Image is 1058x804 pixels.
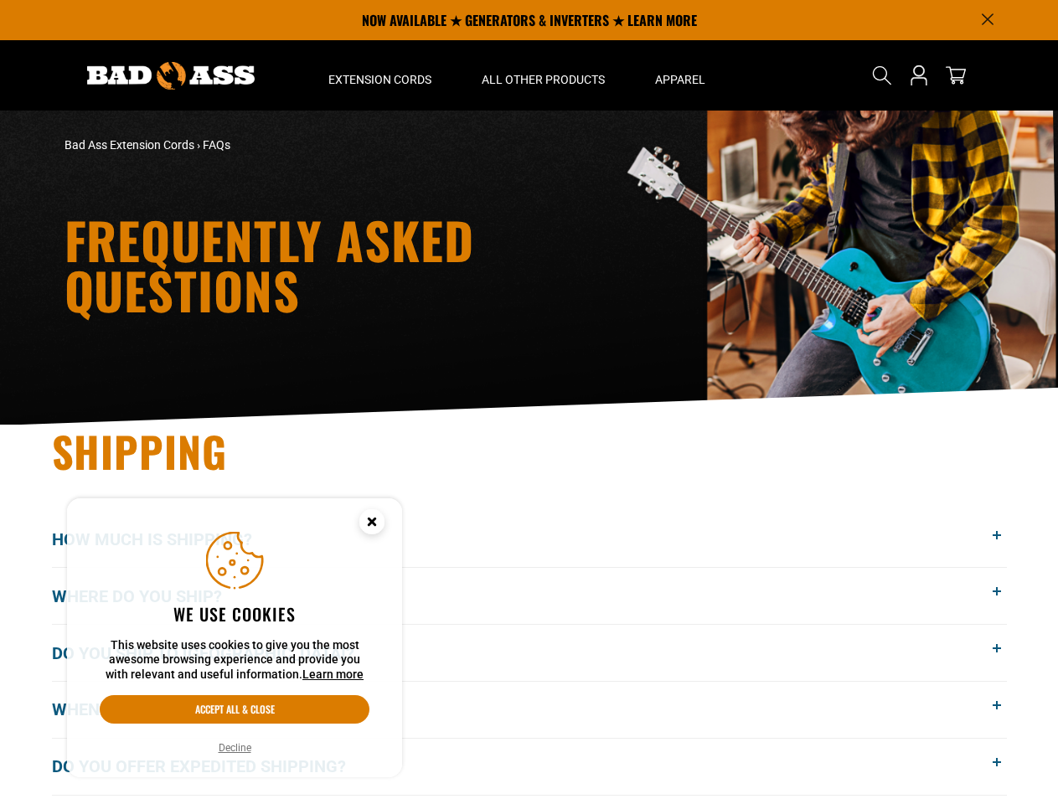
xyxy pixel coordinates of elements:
span: FAQs [203,138,230,152]
aside: Cookie Consent [67,498,402,778]
button: Where do you ship? [52,568,1007,624]
span: Apparel [655,72,705,87]
summary: Extension Cords [303,40,457,111]
summary: Apparel [630,40,730,111]
button: Do you offer expedited shipping? [52,739,1007,795]
button: Do you ship to [GEOGRAPHIC_DATA]? [52,625,1007,681]
h2: We use cookies [100,603,369,625]
h1: Frequently Asked Questions [65,214,676,315]
button: When will my order get here? [52,682,1007,738]
summary: All Other Products [457,40,630,111]
span: Do you offer expedited shipping? [52,754,371,779]
span: All Other Products [482,72,605,87]
img: Bad Ass Extension Cords [87,62,255,90]
span: How much is shipping? [52,527,277,552]
button: Accept all & close [100,695,369,724]
span: › [197,138,200,152]
a: Bad Ass Extension Cords [65,138,194,152]
button: Decline [214,740,256,756]
a: Learn more [302,667,364,681]
span: Where do you ship? [52,584,247,609]
span: Shipping [52,420,228,482]
span: Do you ship to [GEOGRAPHIC_DATA]? [52,641,379,666]
p: This website uses cookies to give you the most awesome browsing experience and provide you with r... [100,638,369,683]
summary: Search [869,62,895,89]
span: Extension Cords [328,72,431,87]
button: How much is shipping? [52,512,1007,568]
span: When will my order get here? [52,697,343,722]
nav: breadcrumbs [65,137,676,154]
